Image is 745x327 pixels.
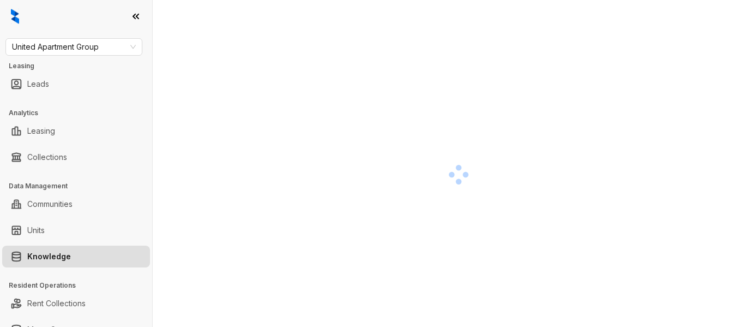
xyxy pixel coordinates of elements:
li: Collections [2,146,150,168]
h3: Leasing [9,61,152,71]
img: logo [11,9,19,24]
li: Rent Collections [2,293,150,314]
a: Collections [27,146,67,168]
li: Leasing [2,120,150,142]
a: Rent Collections [27,293,86,314]
li: Units [2,219,150,241]
h3: Analytics [9,108,152,118]
li: Leads [2,73,150,95]
li: Knowledge [2,246,150,267]
a: Communities [27,193,73,215]
a: Units [27,219,45,241]
h3: Resident Operations [9,281,152,290]
a: Leads [27,73,49,95]
h3: Data Management [9,181,152,191]
a: Knowledge [27,246,71,267]
span: United Apartment Group [12,39,136,55]
a: Leasing [27,120,55,142]
li: Communities [2,193,150,215]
